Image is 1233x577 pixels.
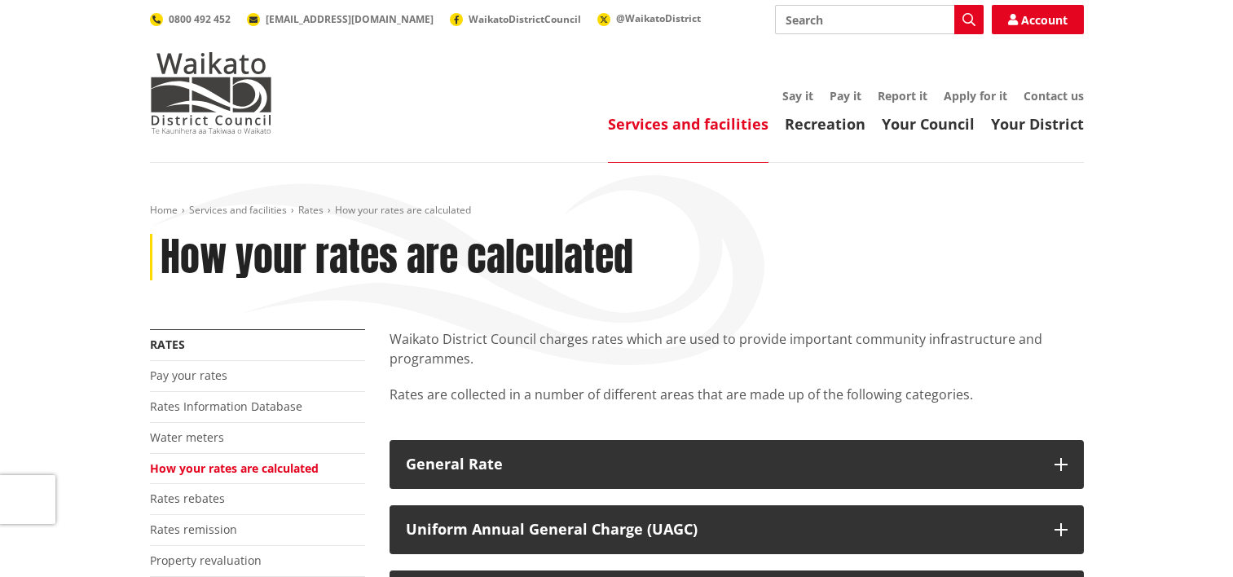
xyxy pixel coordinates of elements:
a: @WaikatoDistrict [597,11,701,25]
a: Rates [298,203,324,217]
a: Contact us [1024,88,1084,104]
span: [EMAIL_ADDRESS][DOMAIN_NAME] [266,12,434,26]
span: WaikatoDistrictCouncil [469,12,581,26]
h1: How your rates are calculated [161,234,633,281]
button: Uniform Annual General Charge (UAGC) [390,505,1084,554]
p: Waikato District Council charges rates which are used to provide important community infrastructu... [390,329,1084,368]
a: Rates remission [150,522,237,537]
a: Your Council [882,114,975,134]
a: Water meters [150,429,224,445]
a: Apply for it [944,88,1007,104]
a: Rates rebates [150,491,225,506]
span: How your rates are calculated [335,203,471,217]
a: Recreation [785,114,865,134]
a: Property revaluation [150,553,262,568]
div: Uniform Annual General Charge (UAGC) [406,522,1038,538]
button: General Rate [390,440,1084,489]
a: Services and facilities [608,114,768,134]
span: @WaikatoDistrict [616,11,701,25]
img: Waikato District Council - Te Kaunihera aa Takiwaa o Waikato [150,52,272,134]
a: Your District [991,114,1084,134]
input: Search input [775,5,984,34]
a: [EMAIL_ADDRESS][DOMAIN_NAME] [247,12,434,26]
div: General Rate [406,456,1038,473]
a: Services and facilities [189,203,287,217]
a: Rates Information Database [150,399,302,414]
a: Account [992,5,1084,34]
span: 0800 492 452 [169,12,231,26]
p: Rates are collected in a number of different areas that are made up of the following categories. [390,385,1084,424]
a: Say it [782,88,813,104]
a: Report it [878,88,927,104]
a: WaikatoDistrictCouncil [450,12,581,26]
a: Home [150,203,178,217]
a: 0800 492 452 [150,12,231,26]
a: How your rates are calculated [150,460,319,476]
a: Pay your rates [150,368,227,383]
a: Pay it [830,88,861,104]
nav: breadcrumb [150,204,1084,218]
a: Rates [150,337,185,352]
